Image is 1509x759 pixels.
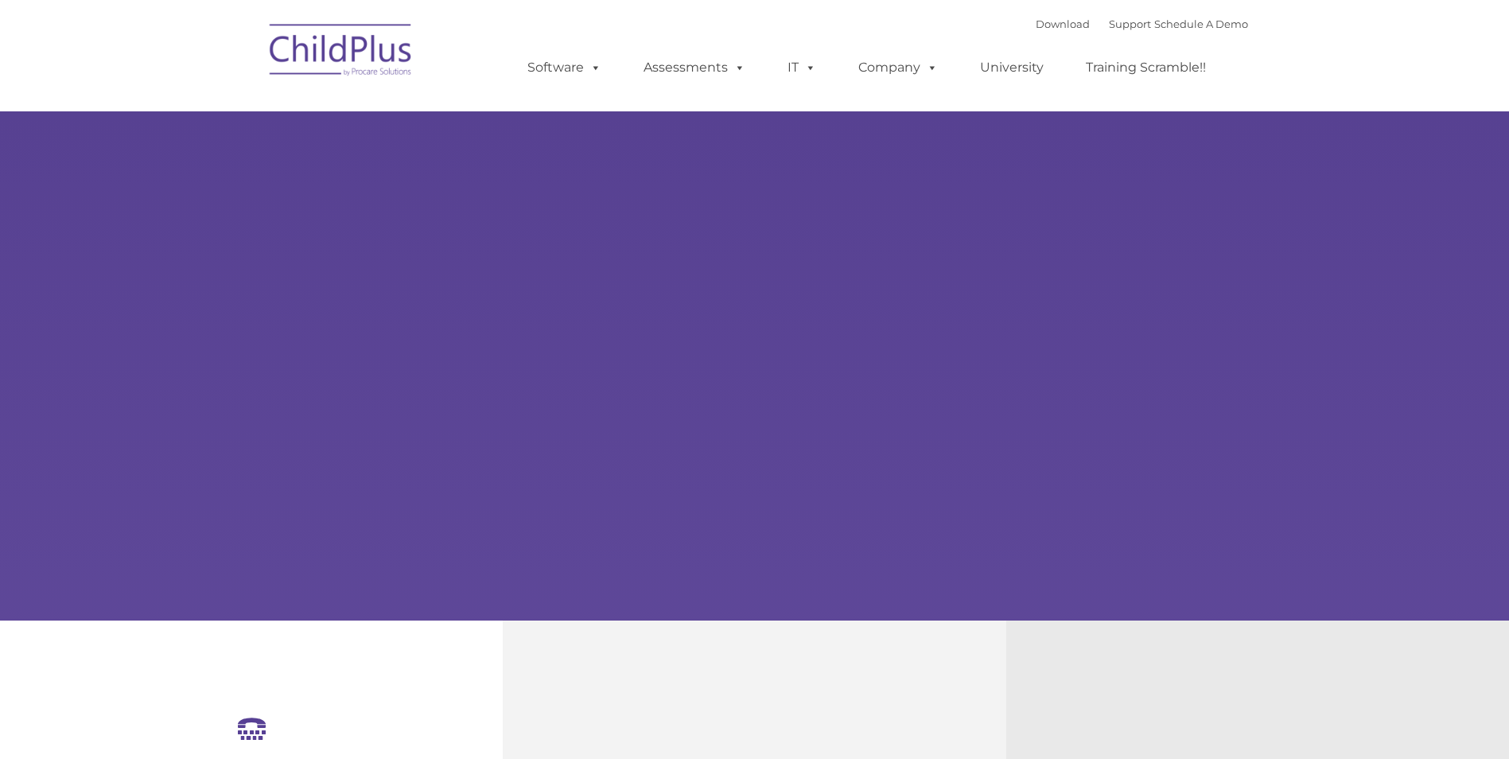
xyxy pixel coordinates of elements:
a: IT [772,52,832,84]
img: ChildPlus by Procare Solutions [262,13,421,92]
a: University [964,52,1060,84]
font: | [1036,18,1248,30]
a: Download [1036,18,1090,30]
a: Support [1109,18,1151,30]
a: Software [511,52,617,84]
a: Training Scramble!! [1070,52,1222,84]
a: Schedule A Demo [1154,18,1248,30]
a: Company [842,52,954,84]
a: Assessments [628,52,761,84]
